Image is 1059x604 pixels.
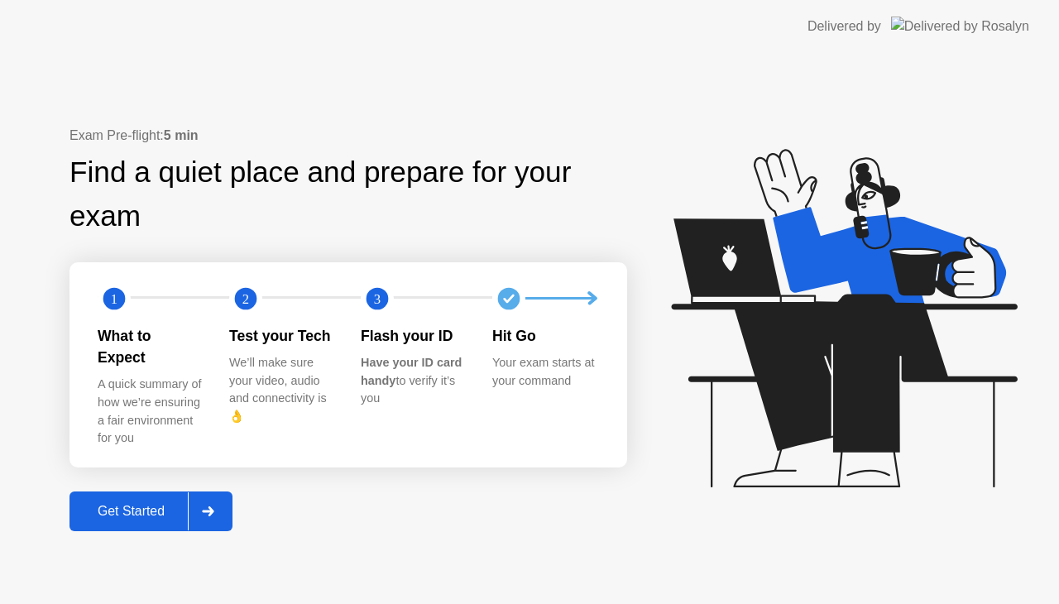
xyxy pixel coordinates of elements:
img: Delivered by Rosalyn [891,17,1029,36]
div: Test your Tech [229,325,334,347]
div: Hit Go [492,325,597,347]
div: Your exam starts at your command [492,354,597,390]
div: to verify it’s you [361,354,466,408]
text: 3 [374,290,381,306]
button: Get Started [69,491,232,531]
div: A quick summary of how we’re ensuring a fair environment for you [98,376,203,447]
b: 5 min [164,128,199,142]
div: Find a quiet place and prepare for your exam [69,151,627,238]
text: 2 [242,290,249,306]
div: Delivered by [807,17,881,36]
div: Exam Pre-flight: [69,126,627,146]
div: Flash your ID [361,325,466,347]
b: Have your ID card handy [361,356,462,387]
text: 1 [111,290,117,306]
div: What to Expect [98,325,203,369]
div: Get Started [74,504,188,519]
div: We’ll make sure your video, audio and connectivity is 👌 [229,354,334,425]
